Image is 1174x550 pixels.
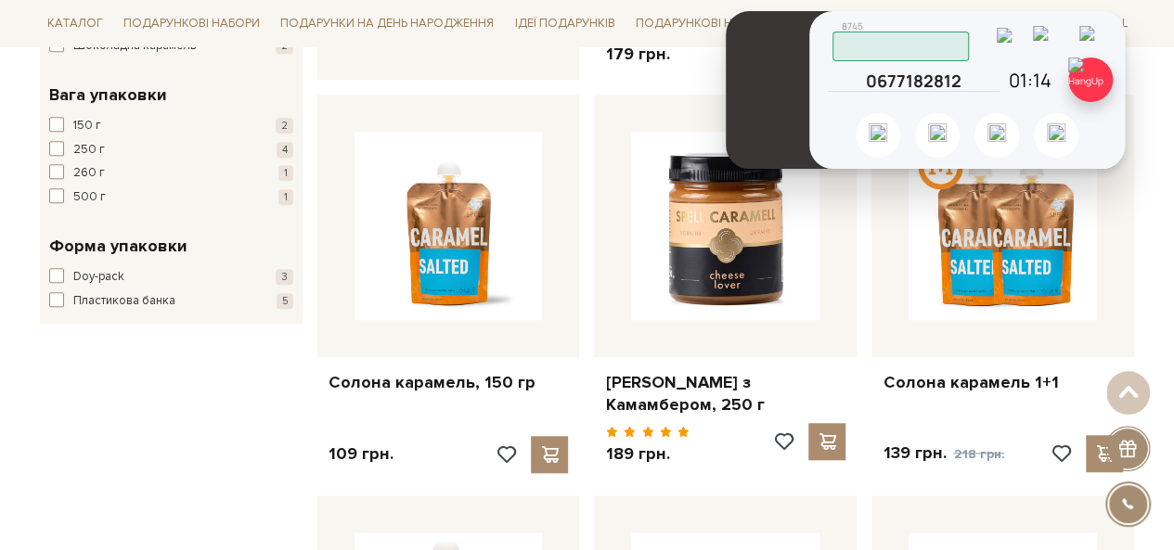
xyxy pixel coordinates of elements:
[329,372,569,393] a: Солона карамель, 150 гр
[276,38,293,54] span: 2
[73,141,105,160] span: 250 г
[329,443,393,465] p: 109 грн.
[40,9,110,38] a: Каталог
[278,165,293,181] span: 1
[49,292,293,311] button: Пластикова банка 5
[883,442,1004,465] p: 139 грн.
[73,268,124,287] span: Doy-pack
[49,234,187,259] span: Форма упаковки
[628,7,866,39] a: Подарункові набори вихователю
[883,372,1123,393] a: Солона карамель 1+1
[73,117,101,135] span: 150 г
[605,372,845,416] a: [PERSON_NAME] з Камамбером, 250 г
[871,7,1054,39] a: Корпоративним клієнтам
[49,141,293,160] button: 250 г 4
[278,189,293,205] span: 1
[49,268,293,287] button: Doy-pack 3
[73,164,105,183] span: 260 г
[276,118,293,134] span: 2
[49,117,293,135] button: 150 г 2
[49,188,293,207] button: 500 г 1
[605,44,690,65] p: 179 грн.
[49,164,293,183] button: 260 г 1
[277,293,293,309] span: 5
[1060,9,1134,38] a: Про Spell
[507,9,622,38] a: Ідеї подарунків
[276,269,293,285] span: 3
[273,9,501,38] a: Подарунки на День народження
[909,132,1097,320] img: Солона карамель 1+1
[73,188,106,207] span: 500 г
[73,292,175,311] span: Пластикова банка
[277,142,293,158] span: 4
[953,446,1004,462] span: 218 грн.
[355,132,543,320] img: Солона карамель, 150 гр
[605,443,690,465] p: 189 грн.
[49,83,167,108] span: Вага упаковки
[116,9,267,38] a: Подарункові набори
